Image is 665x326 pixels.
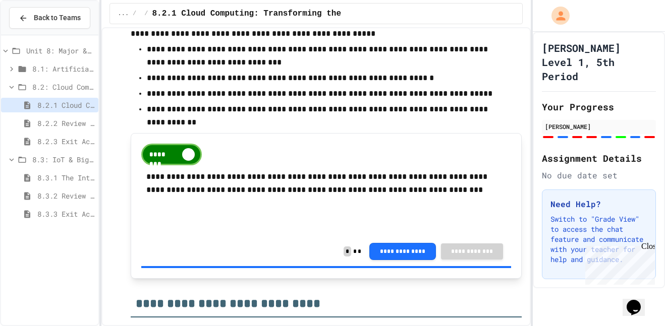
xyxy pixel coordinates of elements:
[37,100,94,110] span: 8.2.1 Cloud Computing: Transforming the Digital World
[133,10,136,18] span: /
[542,169,656,181] div: No due date set
[550,198,647,210] h3: Need Help?
[581,242,655,285] iframe: chat widget
[541,4,572,27] div: My Account
[542,100,656,114] h2: Your Progress
[32,82,94,92] span: 8.2: Cloud Computing
[118,10,129,18] span: ...
[9,7,90,29] button: Back to Teams
[550,214,647,265] p: Switch to "Grade View" to access the chat feature and communicate with your teacher for help and ...
[34,13,81,23] span: Back to Teams
[545,122,653,131] div: [PERSON_NAME]
[144,10,148,18] span: /
[542,41,656,83] h1: [PERSON_NAME] Level 1, 5th Period
[37,172,94,183] span: 8.3.1 The Internet of Things and Big Data: Our Connected Digital World
[26,45,94,56] span: Unit 8: Major & Emerging Technologies
[4,4,70,64] div: Chat with us now!Close
[37,118,94,128] span: 8.2.2 Review - Cloud Computing
[32,154,94,165] span: 8.3: IoT & Big Data
[37,136,94,147] span: 8.2.3 Exit Activity - Cloud Service Detective
[542,151,656,165] h2: Assignment Details
[623,286,655,316] iframe: chat widget
[152,8,409,20] span: 8.2.1 Cloud Computing: Transforming the Digital World
[37,209,94,219] span: 8.3.3 Exit Activity - IoT Data Detective Challenge
[37,190,94,201] span: 8.3.2 Review - The Internet of Things and Big Data
[32,63,94,74] span: 8.1: Artificial Intelligence Basics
